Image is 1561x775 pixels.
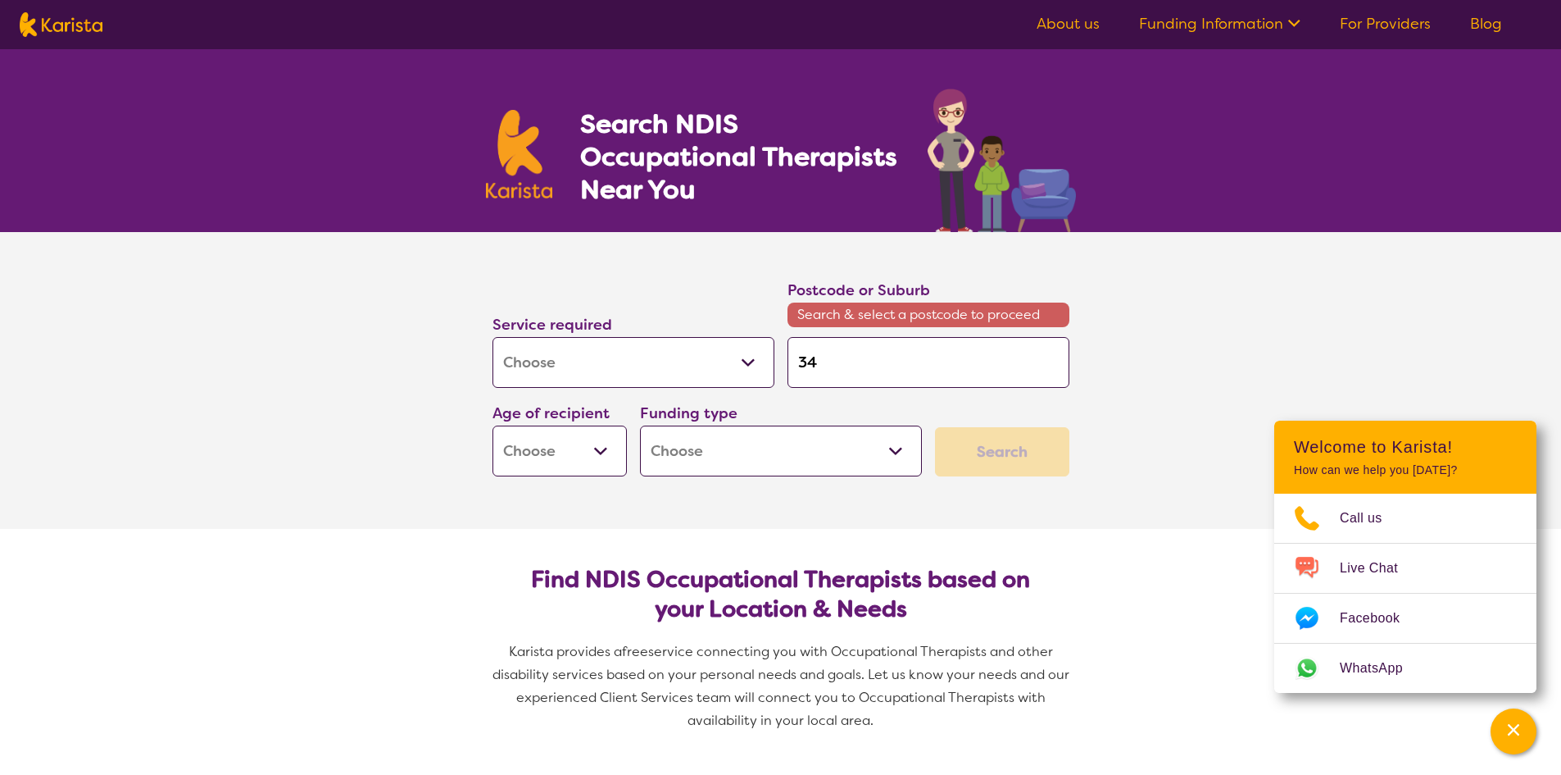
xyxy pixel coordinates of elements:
[580,107,899,206] h1: Search NDIS Occupational Therapists Near You
[1037,14,1100,34] a: About us
[787,303,1069,327] span: Search & select a postcode to proceed
[928,89,1076,232] img: occupational-therapy
[1491,709,1536,754] button: Channel Menu
[492,403,610,423] label: Age of recipient
[492,315,612,335] label: Service required
[1340,606,1419,631] span: Facebook
[1294,463,1517,477] p: How can we help you [DATE]?
[1294,437,1517,457] h2: Welcome to Karista!
[506,565,1056,624] h2: Find NDIS Occupational Therapists based on your Location & Needs
[1274,644,1536,693] a: Web link opens in a new tab.
[1274,494,1536,693] ul: Choose channel
[1470,14,1502,34] a: Blog
[492,643,1073,729] span: service connecting you with Occupational Therapists and other disability services based on your p...
[509,643,622,660] span: Karista provides a
[787,280,930,300] label: Postcode or Suburb
[787,337,1069,388] input: Type
[1340,656,1423,681] span: WhatsApp
[1340,556,1418,581] span: Live Chat
[486,110,553,198] img: Karista logo
[1274,421,1536,693] div: Channel Menu
[1139,14,1300,34] a: Funding Information
[640,403,737,423] label: Funding type
[622,643,648,660] span: free
[1340,14,1431,34] a: For Providers
[1340,506,1402,531] span: Call us
[20,12,102,37] img: Karista logo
